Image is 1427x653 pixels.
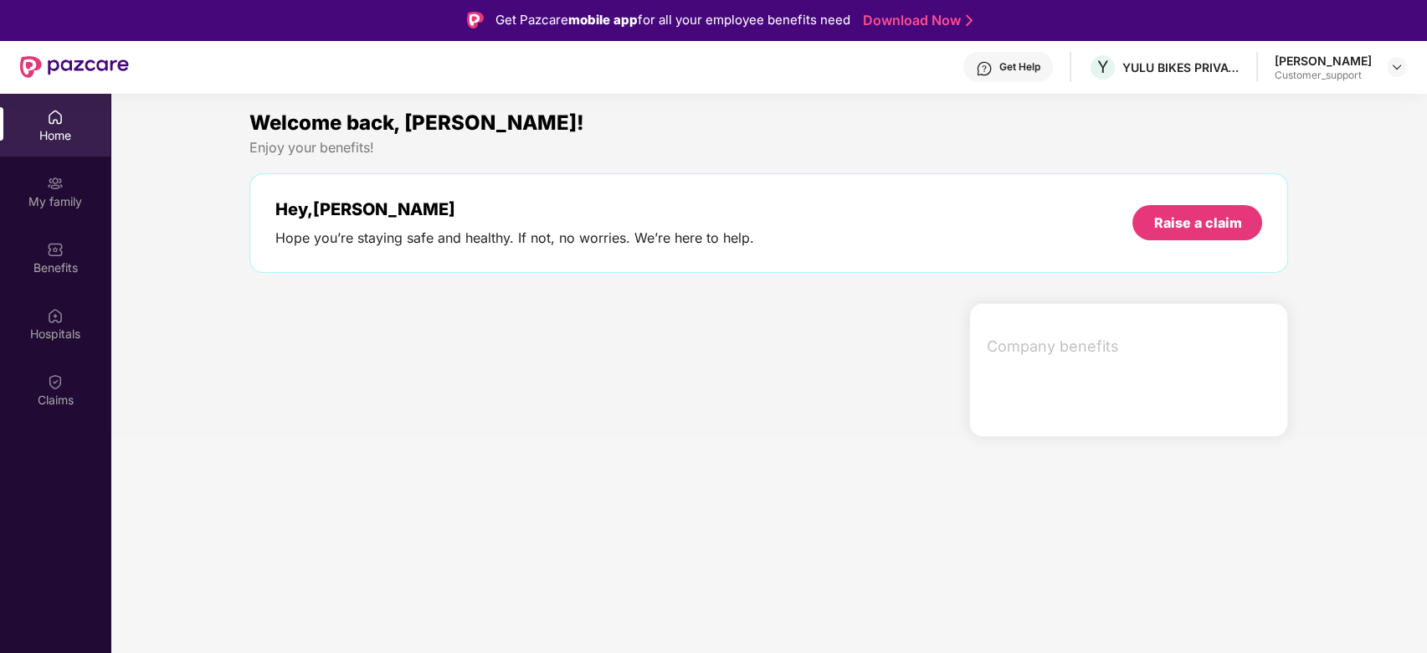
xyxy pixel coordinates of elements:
[495,10,850,30] div: Get Pazcare for all your employee benefits need
[47,373,64,390] img: svg+xml;base64,PHN2ZyBpZD0iQ2xhaW0iIHhtbG5zPSJodHRwOi8vd3d3LnczLm9yZy8yMDAwL3N2ZyIgd2lkdGg9IjIwIi...
[977,325,1287,368] div: Company benefits
[999,60,1040,74] div: Get Help
[275,229,754,247] div: Hope you’re staying safe and healthy. If not, no worries. We’re here to help.
[976,60,993,77] img: svg+xml;base64,PHN2ZyBpZD0iSGVscC0zMngzMiIgeG1sbnM9Imh0dHA6Ly93d3cudzMub3JnLzIwMDAvc3ZnIiB3aWR0aD...
[47,109,64,126] img: svg+xml;base64,PHN2ZyBpZD0iSG9tZSIgeG1sbnM9Imh0dHA6Ly93d3cudzMub3JnLzIwMDAvc3ZnIiB3aWR0aD0iMjAiIG...
[1275,69,1372,82] div: Customer_support
[47,307,64,324] img: svg+xml;base64,PHN2ZyBpZD0iSG9zcGl0YWxzIiB4bWxucz0iaHR0cDovL3d3dy53My5vcmcvMjAwMC9zdmciIHdpZHRoPS...
[987,335,1274,358] span: Company benefits
[1275,53,1372,69] div: [PERSON_NAME]
[20,56,129,78] img: New Pazcare Logo
[275,199,754,219] div: Hey, [PERSON_NAME]
[47,241,64,258] img: svg+xml;base64,PHN2ZyBpZD0iQmVuZWZpdHMiIHhtbG5zPSJodHRwOi8vd3d3LnczLm9yZy8yMDAwL3N2ZyIgd2lkdGg9Ij...
[1122,59,1240,75] div: YULU BIKES PRIVATE LIMITED
[249,139,1289,157] div: Enjoy your benefits!
[568,12,638,28] strong: mobile app
[1097,57,1109,77] span: Y
[863,12,968,29] a: Download Now
[1390,60,1404,74] img: svg+xml;base64,PHN2ZyBpZD0iRHJvcGRvd24tMzJ4MzIiIHhtbG5zPSJodHRwOi8vd3d3LnczLm9yZy8yMDAwL3N2ZyIgd2...
[249,111,584,135] span: Welcome back, [PERSON_NAME]!
[467,12,484,28] img: Logo
[966,12,973,29] img: Stroke
[47,175,64,192] img: svg+xml;base64,PHN2ZyB3aWR0aD0iMjAiIGhlaWdodD0iMjAiIHZpZXdCb3g9IjAgMCAyMCAyMCIgZmlsbD0ibm9uZSIgeG...
[1153,213,1241,232] div: Raise a claim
